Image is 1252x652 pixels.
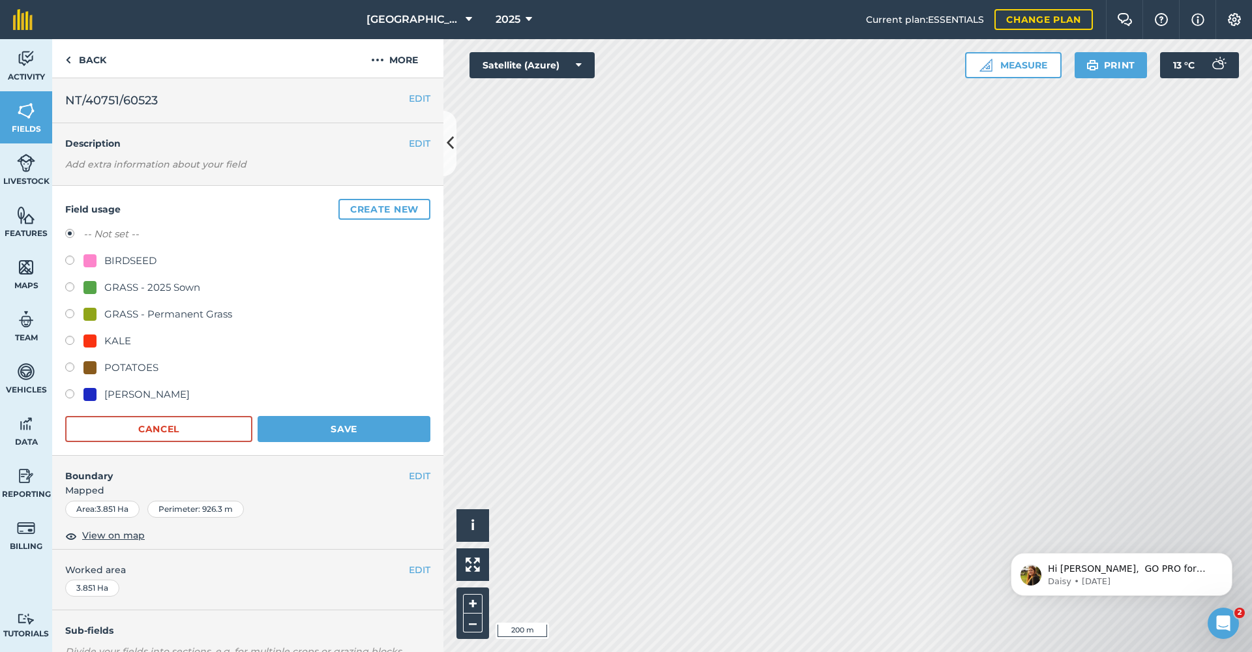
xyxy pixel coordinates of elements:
button: Measure [965,52,1062,78]
button: Save [258,416,430,442]
img: svg+xml;base64,PD94bWwgdmVyc2lvbj0iMS4wIiBlbmNvZGluZz0idXRmLTgiPz4KPCEtLSBHZW5lcmF0b3I6IEFkb2JlIE... [17,362,35,381]
button: 13 °C [1160,52,1239,78]
h4: Boundary [52,456,409,483]
button: View on map [65,528,145,544]
div: POTATOES [104,360,158,376]
span: Mapped [52,483,443,497]
h4: Description [65,136,430,151]
button: Satellite (Azure) [469,52,595,78]
button: Cancel [65,416,252,442]
img: svg+xml;base64,PHN2ZyB4bWxucz0iaHR0cDovL3d3dy53My5vcmcvMjAwMC9zdmciIHdpZHRoPSI1NiIgaGVpZ2h0PSI2MC... [17,258,35,277]
img: svg+xml;base64,PHN2ZyB4bWxucz0iaHR0cDovL3d3dy53My5vcmcvMjAwMC9zdmciIHdpZHRoPSIyMCIgaGVpZ2h0PSIyNC... [371,52,384,68]
button: EDIT [409,563,430,577]
img: A question mark icon [1154,13,1169,26]
div: 3.851 Ha [65,580,119,597]
button: + [463,594,483,614]
span: Hi [PERSON_NAME], GO PRO for less 🎉 Sign up via our website in your first 14 days to save 25%. Up... [57,38,225,269]
img: svg+xml;base64,PD94bWwgdmVyc2lvbj0iMS4wIiBlbmNvZGluZz0idXRmLTgiPz4KPCEtLSBHZW5lcmF0b3I6IEFkb2JlIE... [17,518,35,538]
img: fieldmargin Logo [13,9,33,30]
img: svg+xml;base64,PHN2ZyB4bWxucz0iaHR0cDovL3d3dy53My5vcmcvMjAwMC9zdmciIHdpZHRoPSIxOSIgaGVpZ2h0PSIyNC... [1086,57,1099,73]
img: Ruler icon [979,59,992,72]
a: Change plan [994,9,1093,30]
div: GRASS - Permanent Grass [104,306,232,322]
label: -- Not set -- [83,226,139,242]
span: 2 [1234,608,1245,618]
iframe: Intercom notifications message [991,526,1252,617]
img: svg+xml;base64,PD94bWwgdmVyc2lvbj0iMS4wIiBlbmNvZGluZz0idXRmLTgiPz4KPCEtLSBHZW5lcmF0b3I6IEFkb2JlIE... [17,466,35,486]
img: svg+xml;base64,PHN2ZyB4bWxucz0iaHR0cDovL3d3dy53My5vcmcvMjAwMC9zdmciIHdpZHRoPSIxNyIgaGVpZ2h0PSIxNy... [1191,12,1204,27]
img: svg+xml;base64,PHN2ZyB4bWxucz0iaHR0cDovL3d3dy53My5vcmcvMjAwMC9zdmciIHdpZHRoPSI1NiIgaGVpZ2h0PSI2MC... [17,101,35,121]
button: EDIT [409,91,430,106]
img: A cog icon [1227,13,1242,26]
button: – [463,614,483,632]
img: svg+xml;base64,PHN2ZyB4bWxucz0iaHR0cDovL3d3dy53My5vcmcvMjAwMC9zdmciIHdpZHRoPSI5IiBoZWlnaHQ9IjI0Ii... [65,52,71,68]
span: [GEOGRAPHIC_DATA] [366,12,460,27]
button: i [456,509,489,542]
button: EDIT [409,136,430,151]
span: Current plan : ESSENTIALS [866,12,984,27]
img: svg+xml;base64,PD94bWwgdmVyc2lvbj0iMS4wIiBlbmNvZGluZz0idXRmLTgiPz4KPCEtLSBHZW5lcmF0b3I6IEFkb2JlIE... [1205,52,1231,78]
span: View on map [82,528,145,542]
button: Create new [338,199,430,220]
span: NT/40751/60523 [65,91,158,110]
img: svg+xml;base64,PD94bWwgdmVyc2lvbj0iMS4wIiBlbmNvZGluZz0idXRmLTgiPz4KPCEtLSBHZW5lcmF0b3I6IEFkb2JlIE... [17,414,35,434]
div: Area : 3.851 Ha [65,501,140,518]
img: svg+xml;base64,PD94bWwgdmVyc2lvbj0iMS4wIiBlbmNvZGluZz0idXRmLTgiPz4KPCEtLSBHZW5lcmF0b3I6IEFkb2JlIE... [17,153,35,173]
img: svg+xml;base64,PD94bWwgdmVyc2lvbj0iMS4wIiBlbmNvZGluZz0idXRmLTgiPz4KPCEtLSBHZW5lcmF0b3I6IEFkb2JlIE... [17,49,35,68]
h4: Field usage [65,199,430,220]
button: Print [1075,52,1148,78]
span: i [471,517,475,533]
iframe: Intercom live chat [1208,608,1239,639]
span: 2025 [496,12,520,27]
em: Add extra information about your field [65,158,246,170]
img: svg+xml;base64,PD94bWwgdmVyc2lvbj0iMS4wIiBlbmNvZGluZz0idXRmLTgiPz4KPCEtLSBHZW5lcmF0b3I6IEFkb2JlIE... [17,310,35,329]
div: [PERSON_NAME] [104,387,190,402]
div: BIRDSEED [104,253,156,269]
span: 13 ° C [1173,52,1195,78]
p: Message from Daisy, sent 7w ago [57,50,225,62]
img: Two speech bubbles overlapping with the left bubble in the forefront [1117,13,1133,26]
img: Four arrows, one pointing top left, one top right, one bottom right and the last bottom left [466,557,480,572]
span: Worked area [65,563,430,577]
img: svg+xml;base64,PHN2ZyB4bWxucz0iaHR0cDovL3d3dy53My5vcmcvMjAwMC9zdmciIHdpZHRoPSIxOCIgaGVpZ2h0PSIyNC... [65,528,77,544]
button: More [346,39,443,78]
div: KALE [104,333,131,349]
div: Perimeter : 926.3 m [147,501,244,518]
a: Back [52,39,119,78]
button: EDIT [409,469,430,483]
img: svg+xml;base64,PD94bWwgdmVyc2lvbj0iMS4wIiBlbmNvZGluZz0idXRmLTgiPz4KPCEtLSBHZW5lcmF0b3I6IEFkb2JlIE... [17,613,35,625]
img: svg+xml;base64,PHN2ZyB4bWxucz0iaHR0cDovL3d3dy53My5vcmcvMjAwMC9zdmciIHdpZHRoPSI1NiIgaGVpZ2h0PSI2MC... [17,205,35,225]
h4: Sub-fields [52,623,443,638]
div: GRASS - 2025 Sown [104,280,200,295]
